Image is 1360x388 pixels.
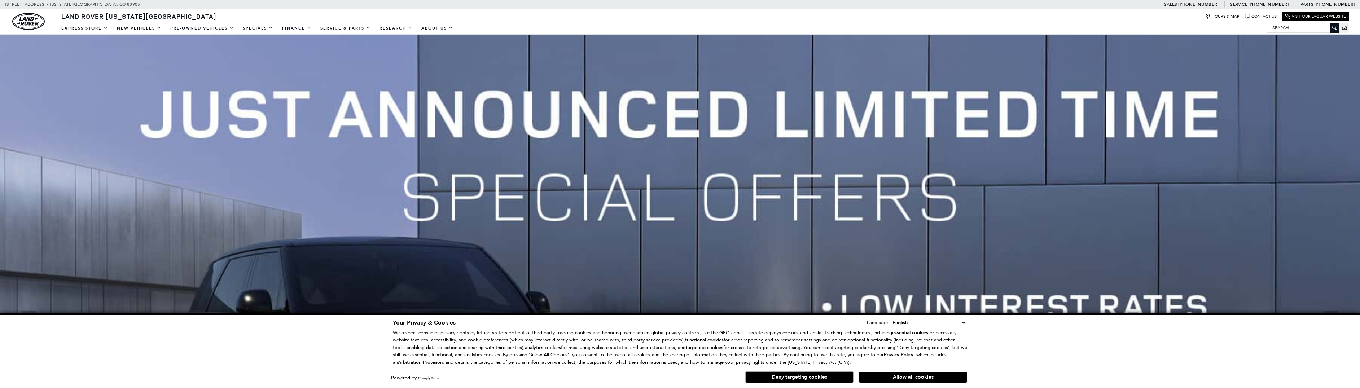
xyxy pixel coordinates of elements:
[375,22,417,35] a: Research
[57,12,221,21] a: Land Rover [US_STATE][GEOGRAPHIC_DATA]
[1285,14,1346,19] a: Visit Our Jaguar Website
[867,320,889,325] div: Language:
[278,22,316,35] a: Finance
[1245,14,1277,19] a: Contact Us
[892,330,928,336] strong: essential cookies
[1267,23,1339,32] input: Search
[238,22,278,35] a: Specials
[418,376,439,380] a: ComplyAuto
[1178,1,1218,7] a: [PHONE_NUMBER]
[833,344,871,351] strong: targeting cookies
[1300,2,1313,7] span: Parts
[1164,2,1177,7] span: Sales
[1230,2,1247,7] span: Service
[12,13,45,30] a: land-rover
[745,371,854,383] button: Deny targeting cookies
[393,319,456,327] span: Your Privacy & Cookies
[113,22,166,35] a: New Vehicles
[22,311,36,332] div: Previous
[891,319,967,327] select: Language Select
[12,13,45,30] img: Land Rover
[166,22,238,35] a: Pre-Owned Vehicles
[61,12,216,21] span: Land Rover [US_STATE][GEOGRAPHIC_DATA]
[686,344,723,351] strong: targeting cookies
[391,376,439,380] div: Powered by
[316,22,375,35] a: Service & Parts
[57,22,113,35] a: EXPRESS STORE
[57,22,458,35] nav: Main Navigation
[1324,311,1338,332] div: Next
[859,372,967,383] button: Allow all cookies
[398,359,443,366] strong: Arbitration Provision
[1249,1,1289,7] a: [PHONE_NUMBER]
[393,329,967,366] p: We respect consumer privacy rights by letting visitors opt out of third-party tracking cookies an...
[1315,1,1355,7] a: [PHONE_NUMBER]
[1205,14,1240,19] a: Hours & Map
[685,337,724,343] strong: functional cookies
[417,22,458,35] a: About Us
[525,344,561,351] strong: analytics cookies
[884,352,913,357] a: Privacy Policy
[5,2,140,7] a: [STREET_ADDRESS] • [US_STATE][GEOGRAPHIC_DATA], CO 80905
